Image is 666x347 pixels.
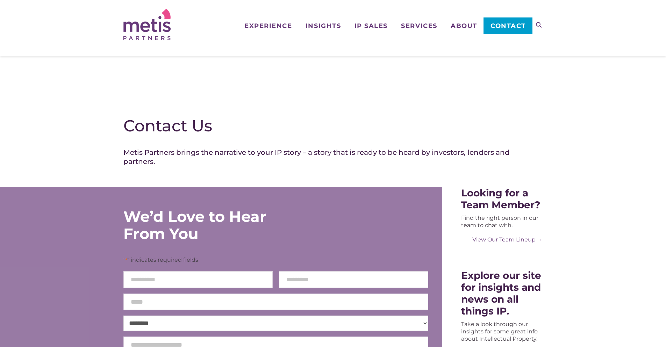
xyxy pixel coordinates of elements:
span: About [451,23,477,29]
p: " " indicates required fields [123,256,429,264]
a: Contact [484,17,532,34]
span: Insights [306,23,341,29]
h1: Contact Us [123,116,543,136]
h4: Metis Partners brings the narrative to your IP story – a story that is ready to be heard by inves... [123,148,543,166]
span: Experience [244,23,292,29]
span: IP Sales [355,23,388,29]
div: Explore our site for insights and news on all things IP. [461,269,543,317]
a: View Our Team Lineup → [461,236,543,243]
div: Take a look through our insights for some great info about Intellectual Property. [461,320,543,342]
div: Find the right person in our team to chat with. [461,214,543,229]
span: Contact [490,23,526,29]
div: Looking for a Team Member? [461,187,543,211]
span: Services [401,23,437,29]
div: We’d Love to Hear From You [123,208,309,242]
img: Metis Partners [123,9,171,40]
